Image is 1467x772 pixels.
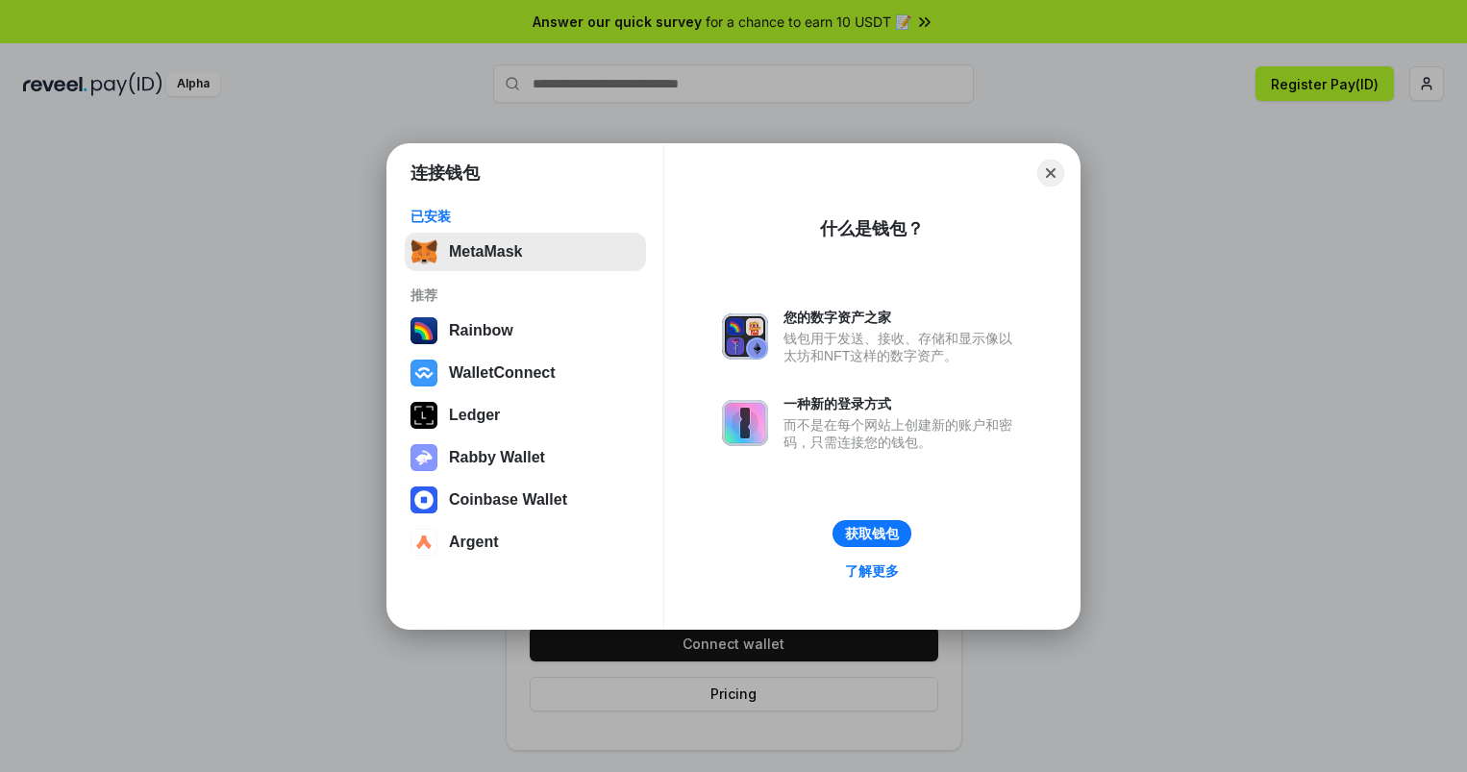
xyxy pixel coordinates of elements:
div: 获取钱包 [845,525,899,542]
div: 已安装 [410,208,640,225]
button: MetaMask [405,233,646,271]
div: Rabby Wallet [449,449,545,466]
div: MetaMask [449,243,522,261]
div: 您的数字资产之家 [783,309,1022,326]
button: Rainbow [405,311,646,350]
div: Argent [449,534,499,551]
img: svg+xml,%3Csvg%20width%3D%2228%22%20height%3D%2228%22%20viewBox%3D%220%200%2028%2028%22%20fill%3D... [410,360,437,386]
button: WalletConnect [405,354,646,392]
img: svg+xml,%3Csvg%20width%3D%22120%22%20height%3D%22120%22%20viewBox%3D%220%200%20120%20120%22%20fil... [410,317,437,344]
button: Close [1037,160,1064,187]
img: svg+xml,%3Csvg%20xmlns%3D%22http%3A%2F%2Fwww.w3.org%2F2000%2Fsvg%22%20fill%3D%22none%22%20viewBox... [722,400,768,446]
img: svg+xml,%3Csvg%20xmlns%3D%22http%3A%2F%2Fwww.w3.org%2F2000%2Fsvg%22%20fill%3D%22none%22%20viewBox... [410,444,437,471]
a: 了解更多 [833,559,910,584]
button: Ledger [405,396,646,435]
div: WalletConnect [449,364,556,382]
img: svg+xml,%3Csvg%20fill%3D%22none%22%20height%3D%2233%22%20viewBox%3D%220%200%2035%2033%22%20width%... [410,238,437,265]
button: Coinbase Wallet [405,481,646,519]
div: Coinbase Wallet [449,491,567,509]
img: svg+xml,%3Csvg%20xmlns%3D%22http%3A%2F%2Fwww.w3.org%2F2000%2Fsvg%22%20width%3D%2228%22%20height%3... [410,402,437,429]
div: 钱包用于发送、接收、存储和显示像以太坊和NFT这样的数字资产。 [783,330,1022,364]
button: 获取钱包 [833,520,911,547]
div: 一种新的登录方式 [783,395,1022,412]
div: Rainbow [449,322,513,339]
div: 而不是在每个网站上创建新的账户和密码，只需连接您的钱包。 [783,416,1022,451]
img: svg+xml,%3Csvg%20width%3D%2228%22%20height%3D%2228%22%20viewBox%3D%220%200%2028%2028%22%20fill%3D... [410,486,437,513]
img: svg+xml,%3Csvg%20xmlns%3D%22http%3A%2F%2Fwww.w3.org%2F2000%2Fsvg%22%20fill%3D%22none%22%20viewBox... [722,313,768,360]
button: Rabby Wallet [405,438,646,477]
button: Argent [405,523,646,561]
h1: 连接钱包 [410,162,480,185]
div: Ledger [449,407,500,424]
img: svg+xml,%3Csvg%20width%3D%2228%22%20height%3D%2228%22%20viewBox%3D%220%200%2028%2028%22%20fill%3D... [410,529,437,556]
div: 了解更多 [845,562,899,580]
div: 什么是钱包？ [820,217,924,240]
div: 推荐 [410,286,640,304]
